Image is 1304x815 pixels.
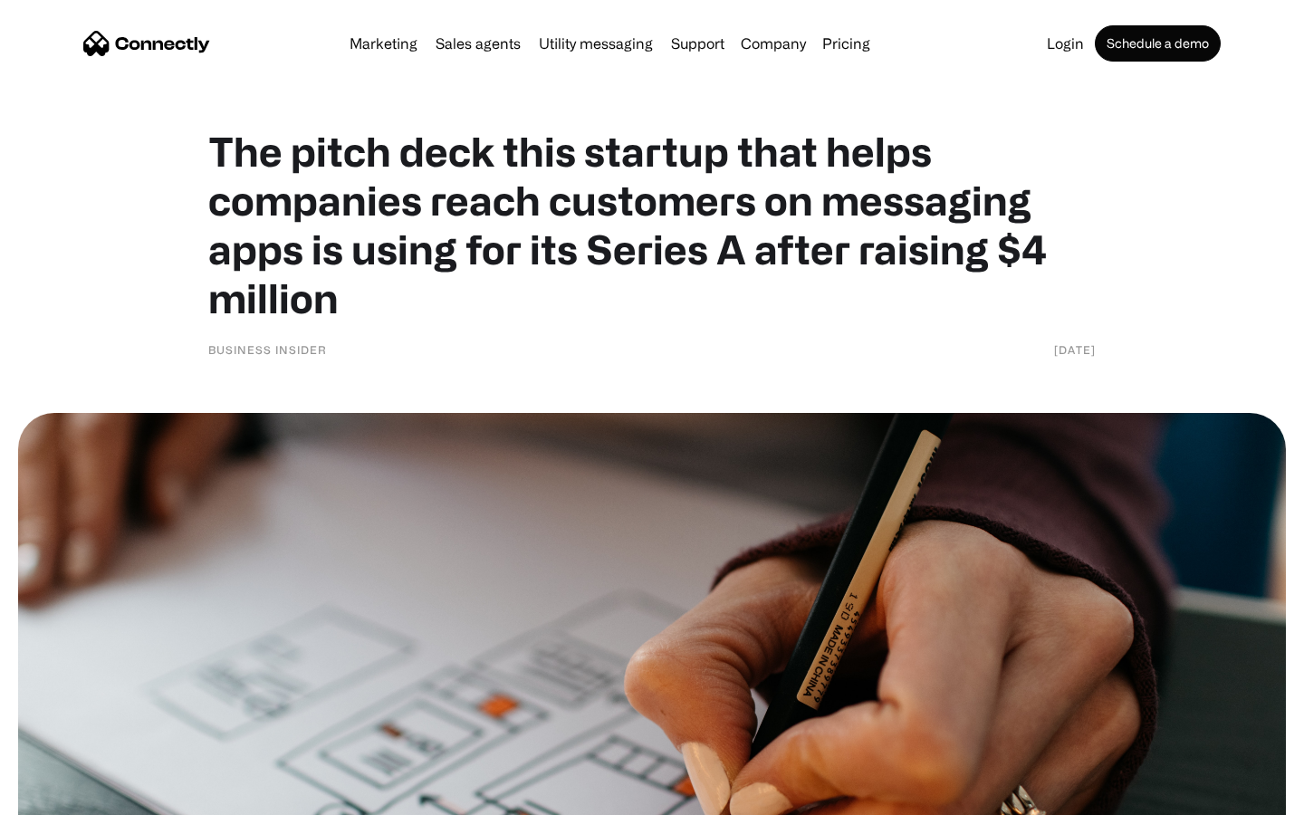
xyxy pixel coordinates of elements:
[342,36,425,51] a: Marketing
[18,783,109,809] aside: Language selected: English
[36,783,109,809] ul: Language list
[208,340,327,359] div: Business Insider
[428,36,528,51] a: Sales agents
[1040,36,1091,51] a: Login
[1095,25,1221,62] a: Schedule a demo
[1054,340,1096,359] div: [DATE]
[741,31,806,56] div: Company
[815,36,877,51] a: Pricing
[532,36,660,51] a: Utility messaging
[664,36,732,51] a: Support
[208,127,1096,322] h1: The pitch deck this startup that helps companies reach customers on messaging apps is using for i...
